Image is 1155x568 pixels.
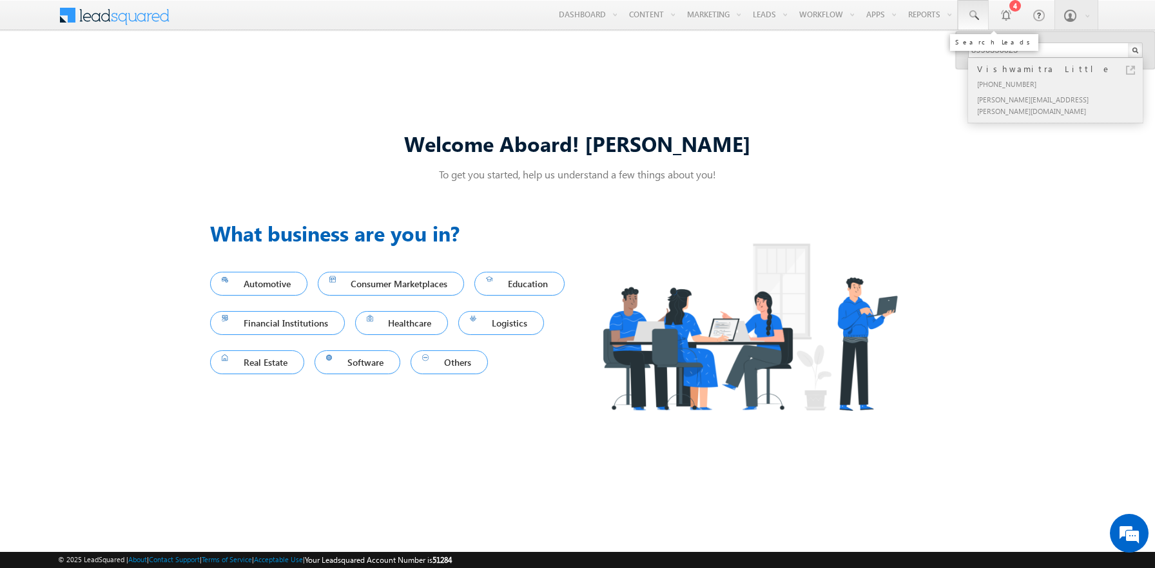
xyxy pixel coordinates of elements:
[975,76,1147,91] div: [PHONE_NUMBER]
[210,218,577,249] h3: What business are you in?
[968,43,1143,58] input: Search Leads
[326,354,389,371] span: Software
[222,275,296,292] span: Automotive
[210,167,945,181] p: To get you started, help us understand a few things about you!
[254,555,303,563] a: Acceptable Use
[58,554,452,566] span: © 2025 LeadSquared | | | | |
[210,129,945,157] div: Welcome Aboard! [PERSON_NAME]
[149,555,200,563] a: Contact Support
[329,275,453,292] span: Consumer Marketplaces
[222,354,293,371] span: Real Estate
[975,62,1147,76] div: Vishwamitra Little
[222,314,333,332] span: Financial Institutions
[432,555,452,565] span: 51284
[486,275,553,292] span: Education
[305,555,452,565] span: Your Leadsquared Account Number is
[975,91,1147,118] div: [PERSON_NAME][EMAIL_ADDRESS][PERSON_NAME][DOMAIN_NAME]
[128,555,147,563] a: About
[955,38,1033,46] div: Search Leads
[202,555,252,563] a: Terms of Service
[367,314,437,332] span: Healthcare
[422,354,476,371] span: Others
[470,314,532,332] span: Logistics
[577,218,922,436] img: Industry.png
